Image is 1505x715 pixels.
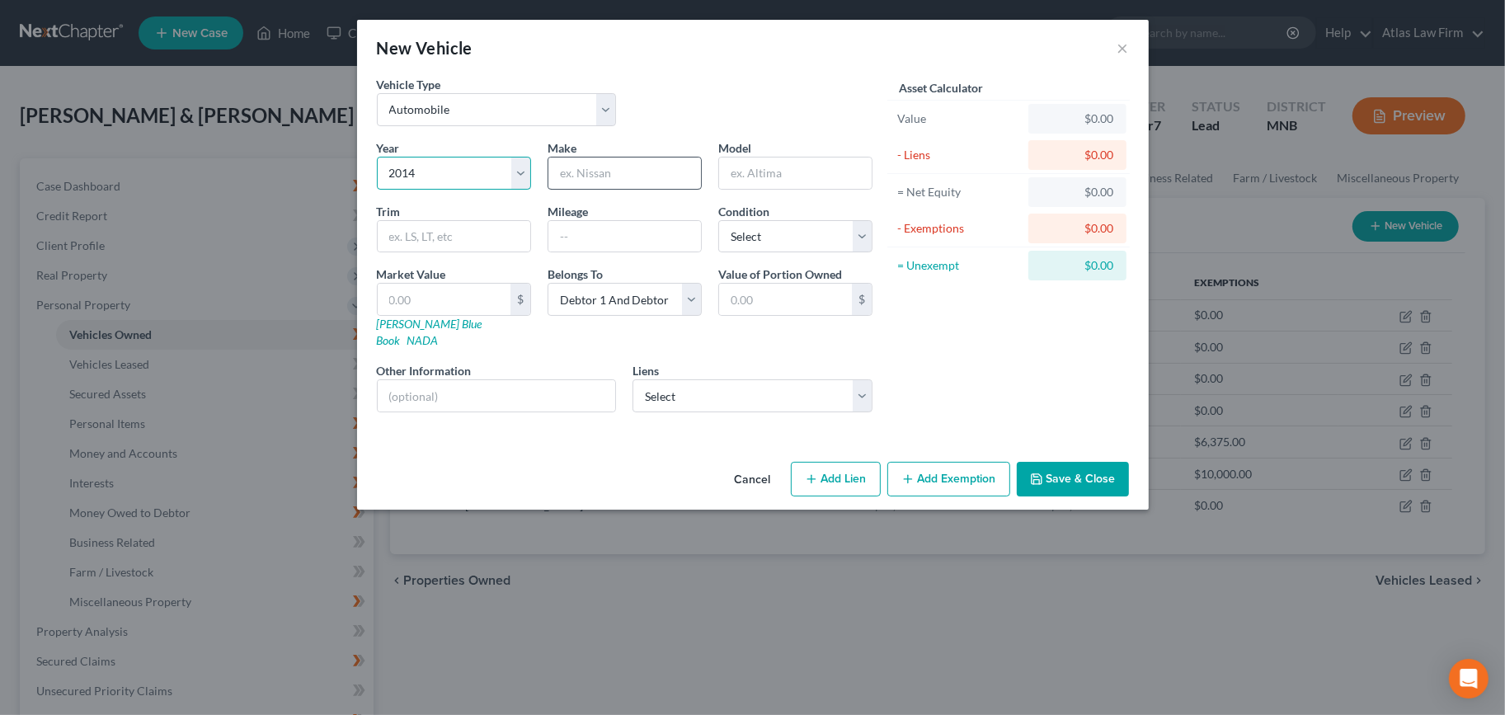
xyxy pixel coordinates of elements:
[1042,147,1113,163] div: $0.00
[378,380,616,412] input: (optional)
[407,333,439,347] a: NADA
[719,158,872,189] input: ex. Altima
[1017,462,1129,496] button: Save & Close
[899,79,983,96] label: Asset Calculator
[791,462,881,496] button: Add Lien
[377,76,441,93] label: Vehicle Type
[1042,257,1113,274] div: $0.00
[897,184,1022,200] div: = Net Equity
[548,203,588,220] label: Mileage
[897,147,1022,163] div: - Liens
[510,284,530,315] div: $
[548,267,603,281] span: Belongs To
[1042,184,1113,200] div: $0.00
[718,139,751,157] label: Model
[548,141,576,155] span: Make
[378,221,530,252] input: ex. LS, LT, etc
[377,266,446,283] label: Market Value
[548,158,701,189] input: ex. Nissan
[897,220,1022,237] div: - Exemptions
[377,317,482,347] a: [PERSON_NAME] Blue Book
[548,221,701,252] input: --
[897,257,1022,274] div: = Unexempt
[718,266,842,283] label: Value of Portion Owned
[852,284,872,315] div: $
[897,111,1022,127] div: Value
[377,139,400,157] label: Year
[887,462,1010,496] button: Add Exemption
[719,284,852,315] input: 0.00
[718,203,769,220] label: Condition
[1117,38,1129,58] button: ×
[377,203,401,220] label: Trim
[377,362,472,379] label: Other Information
[1042,111,1113,127] div: $0.00
[377,36,473,59] div: New Vehicle
[722,463,784,496] button: Cancel
[1449,659,1489,699] div: Open Intercom Messenger
[378,284,510,315] input: 0.00
[1042,220,1113,237] div: $0.00
[633,362,659,379] label: Liens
